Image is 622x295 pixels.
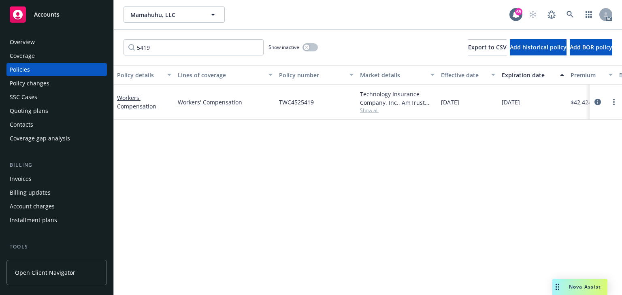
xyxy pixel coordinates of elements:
a: Installment plans [6,214,107,227]
div: Account charges [10,200,55,213]
div: Market details [360,71,426,79]
div: Policy changes [10,77,49,90]
div: Tools [6,243,107,251]
div: Lines of coverage [178,71,264,79]
span: Accounts [34,11,60,18]
div: Installment plans [10,214,57,227]
div: Coverage gap analysis [10,132,70,145]
a: Accounts [6,3,107,26]
a: Contacts [6,118,107,131]
span: Mamahuhu, LLC [130,11,200,19]
div: Billing updates [10,186,51,199]
div: Technology Insurance Company, Inc., AmTrust Financial Services [360,90,435,107]
div: Overview [10,36,35,49]
span: Add historical policy [510,43,567,51]
div: Contacts [10,118,33,131]
a: Workers' Compensation [178,98,273,106]
a: Workers' Compensation [117,94,156,110]
a: more [609,97,619,107]
div: Expiration date [502,71,555,79]
a: Quoting plans [6,104,107,117]
div: Effective date [441,71,486,79]
a: Policies [6,63,107,76]
button: Policy details [114,65,175,85]
span: TWC4525419 [279,98,314,106]
button: Export to CSV [468,39,507,55]
div: Invoices [10,172,32,185]
div: 65 [515,8,522,15]
div: Premium [571,71,604,79]
span: Add BOR policy [570,43,612,51]
button: Expiration date [498,65,567,85]
a: circleInformation [593,97,603,107]
div: Policies [10,63,30,76]
button: Premium [567,65,616,85]
span: [DATE] [502,98,520,106]
a: Invoices [6,172,107,185]
div: Policy details [117,71,162,79]
div: Billing [6,161,107,169]
button: Nova Assist [552,279,607,295]
a: Policy changes [6,77,107,90]
button: Policy number [276,65,357,85]
a: Account charges [6,200,107,213]
div: SSC Cases [10,91,37,104]
span: [DATE] [441,98,459,106]
div: Quoting plans [10,104,48,117]
a: Search [562,6,578,23]
a: Billing updates [6,186,107,199]
a: Start snowing [525,6,541,23]
span: Show inactive [268,44,299,51]
div: Coverage [10,49,35,62]
a: Overview [6,36,107,49]
a: Coverage gap analysis [6,132,107,145]
span: Nova Assist [569,283,601,290]
a: Coverage [6,49,107,62]
div: Drag to move [552,279,562,295]
span: Open Client Navigator [15,268,75,277]
span: Export to CSV [468,43,507,51]
button: Mamahuhu, LLC [124,6,225,23]
a: SSC Cases [6,91,107,104]
button: Add historical policy [510,39,567,55]
input: Filter by keyword... [124,39,264,55]
button: Market details [357,65,438,85]
span: Show all [360,107,435,114]
span: $42,424.00 [571,98,600,106]
div: Policy number [279,71,345,79]
button: Lines of coverage [175,65,276,85]
a: Report a Bug [543,6,560,23]
a: Switch app [581,6,597,23]
button: Effective date [438,65,498,85]
button: Add BOR policy [570,39,612,55]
